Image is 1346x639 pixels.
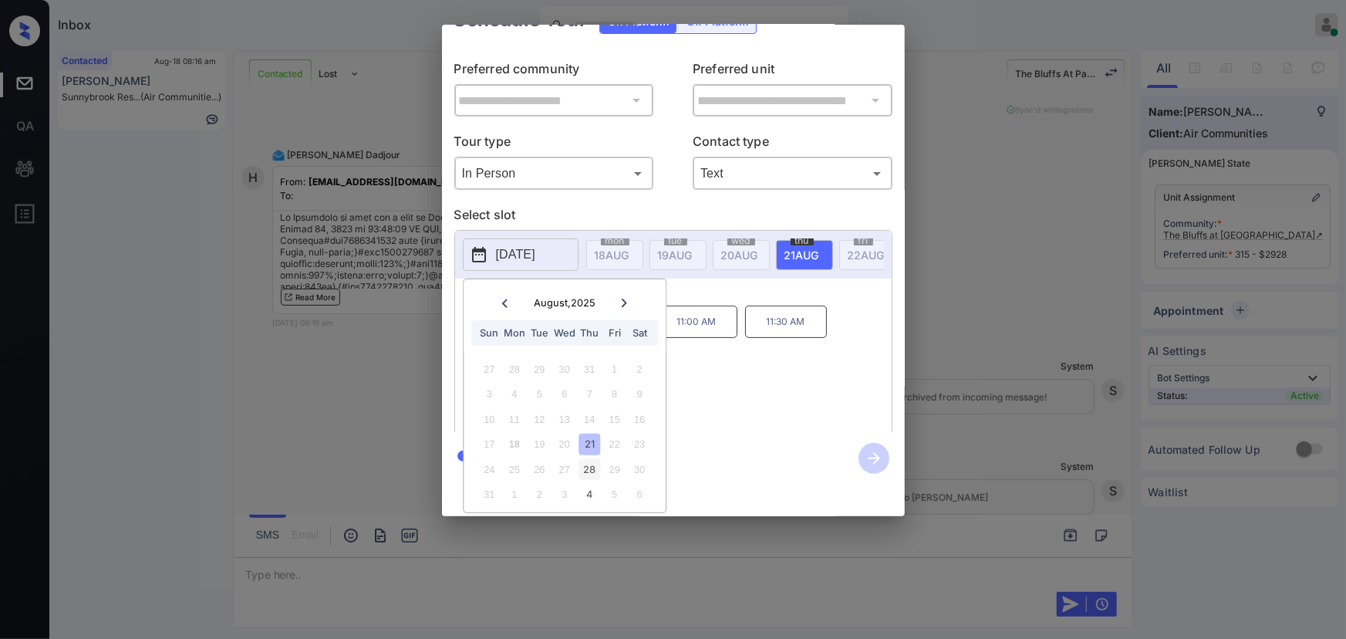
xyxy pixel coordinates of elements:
[529,359,550,380] div: Not available Tuesday, July 29th, 2025
[554,409,575,430] div: Not available Wednesday, August 13th, 2025
[791,236,814,245] span: thu
[745,306,827,338] p: 11:30 AM
[629,323,650,343] div: Sat
[693,59,892,84] p: Preferred unit
[454,132,654,157] p: Tour type
[604,359,625,380] div: Not available Friday, August 1st, 2025
[479,359,500,380] div: Not available Sunday, July 27th, 2025
[529,384,550,404] div: Not available Tuesday, August 5th, 2025
[579,359,600,380] div: Not available Thursday, July 31st, 2025
[849,438,899,478] button: btn-next
[579,409,600,430] div: Not available Thursday, August 14th, 2025
[604,384,625,404] div: Not available Friday, August 8th, 2025
[604,323,625,343] div: Fri
[454,59,654,84] p: Preferred community
[784,248,819,262] span: 21 AUG
[534,297,595,309] div: August , 2025
[458,161,650,186] div: In Person
[554,359,575,380] div: Not available Wednesday, July 30th, 2025
[479,323,500,343] div: Sun
[504,409,525,430] div: Not available Monday, August 11th, 2025
[629,359,650,380] div: Not available Saturday, August 2nd, 2025
[504,323,525,343] div: Mon
[477,279,892,306] p: *Available time slots
[697,161,889,186] div: Text
[479,384,500,404] div: Not available Sunday, August 3rd, 2025
[496,245,535,264] p: [DATE]
[504,384,525,404] div: Not available Monday, August 4th, 2025
[629,409,650,430] div: Not available Saturday, August 16th, 2025
[656,306,737,338] p: 11:00 AM
[479,409,500,430] div: Not available Sunday, August 10th, 2025
[504,359,525,380] div: Not available Monday, July 28th, 2025
[776,240,833,270] div: date-select
[629,384,650,404] div: Not available Saturday, August 9th, 2025
[529,323,550,343] div: Tue
[529,409,550,430] div: Not available Tuesday, August 12th, 2025
[554,323,575,343] div: Wed
[454,205,892,230] p: Select slot
[579,384,600,404] div: Not available Thursday, August 7th, 2025
[463,238,579,271] button: [DATE]
[604,409,625,430] div: Not available Friday, August 15th, 2025
[693,132,892,157] p: Contact type
[579,323,600,343] div: Thu
[468,357,660,507] div: month 2025-08
[554,384,575,404] div: Not available Wednesday, August 6th, 2025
